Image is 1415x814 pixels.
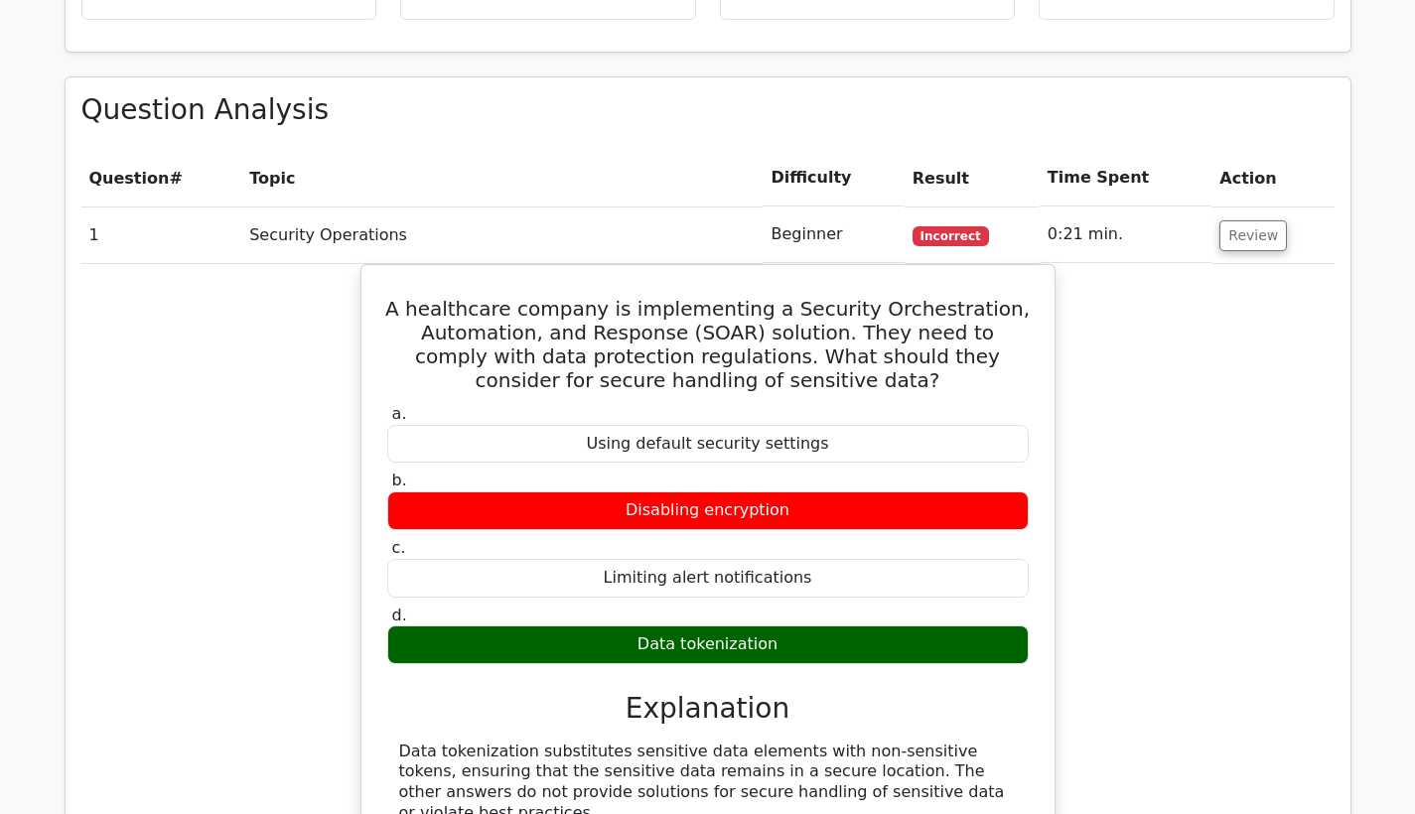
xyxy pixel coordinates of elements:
[385,297,1031,392] h5: A healthcare company is implementing a Security Orchestration, Automation, and Response (SOAR) so...
[81,93,1335,127] h3: Question Analysis
[392,538,406,557] span: c.
[905,150,1040,206] th: Result
[387,559,1029,598] div: Limiting alert notifications
[89,169,170,188] span: Question
[763,206,904,263] td: Beginner
[387,491,1029,530] div: Disabling encryption
[1219,220,1287,251] button: Review
[1040,206,1212,263] td: 0:21 min.
[81,206,242,263] td: 1
[387,425,1029,464] div: Using default security settings
[399,692,1017,726] h3: Explanation
[241,150,763,206] th: Topic
[241,206,763,263] td: Security Operations
[1040,150,1212,206] th: Time Spent
[392,404,407,423] span: a.
[387,625,1029,664] div: Data tokenization
[81,150,242,206] th: #
[913,226,989,246] span: Incorrect
[763,150,904,206] th: Difficulty
[392,471,407,489] span: b.
[1211,150,1334,206] th: Action
[392,606,407,624] span: d.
